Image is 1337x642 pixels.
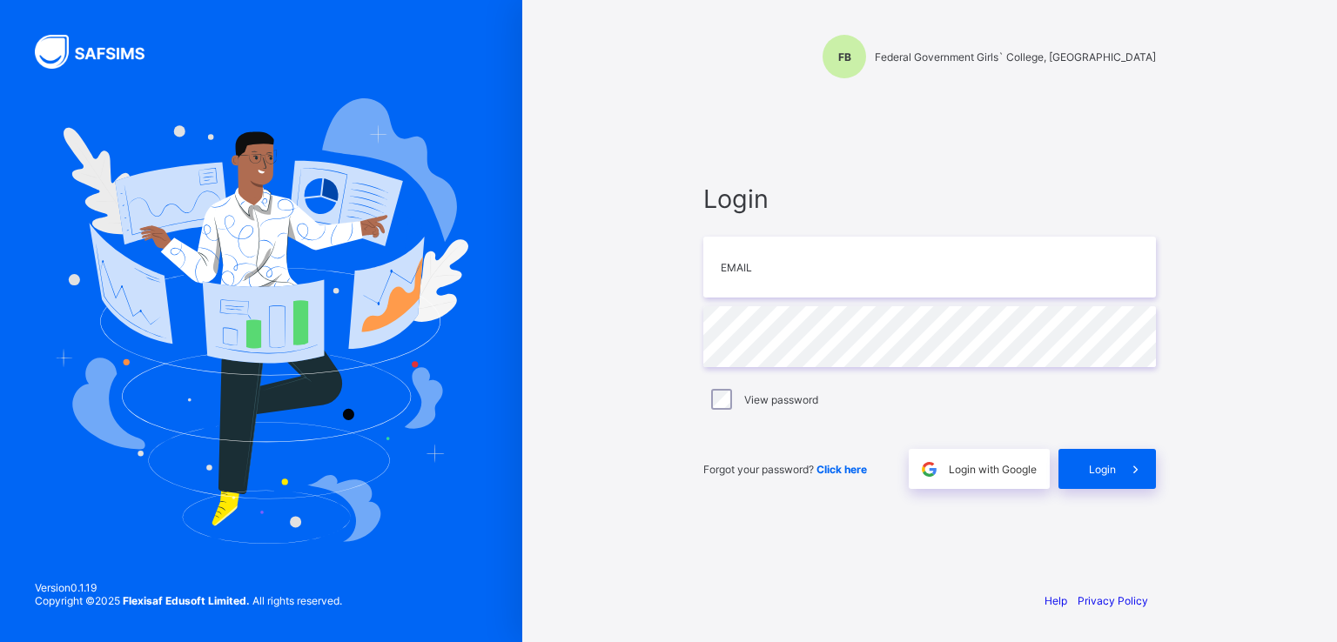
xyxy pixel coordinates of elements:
img: Hero Image [54,98,468,544]
strong: Flexisaf Edusoft Limited. [123,594,250,607]
span: Federal Government Girls` College, [GEOGRAPHIC_DATA] [875,50,1156,64]
label: View password [744,393,818,406]
span: Login [703,184,1156,214]
span: Login [1089,463,1116,476]
span: Login with Google [949,463,1037,476]
span: Forgot your password? [703,463,867,476]
span: Copyright © 2025 All rights reserved. [35,594,342,607]
span: FB [838,50,851,64]
a: Privacy Policy [1078,594,1148,607]
img: google.396cfc9801f0270233282035f929180a.svg [919,459,939,479]
img: SAFSIMS Logo [35,35,165,69]
a: Click here [816,463,867,476]
span: Version 0.1.19 [35,581,342,594]
a: Help [1045,594,1067,607]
